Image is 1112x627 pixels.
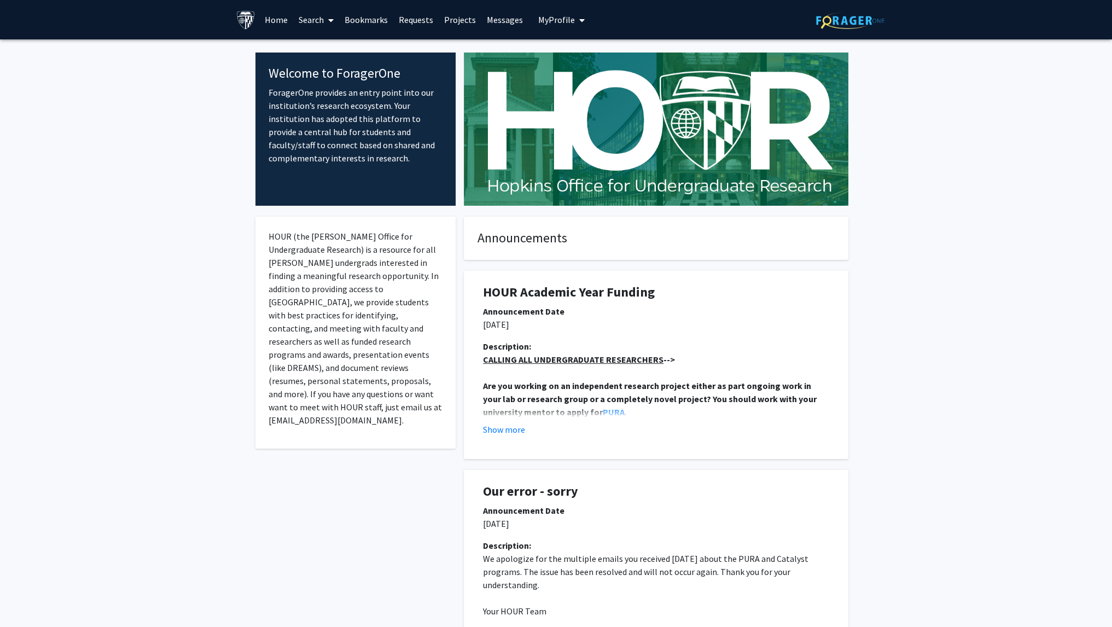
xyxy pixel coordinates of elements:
[483,285,829,300] h1: HOUR Academic Year Funding
[393,1,439,39] a: Requests
[478,230,835,246] h4: Announcements
[816,12,884,29] img: ForagerOne Logo
[483,605,829,618] p: Your HOUR Team
[269,86,443,165] p: ForagerOne provides an entry point into our institution’s research ecosystem. Your institution ha...
[439,1,481,39] a: Projects
[483,504,829,517] div: Announcement Date
[483,379,829,419] p: .
[464,53,848,206] img: Cover Image
[603,407,625,417] a: PURA
[483,354,675,365] strong: -->
[483,423,525,436] button: Show more
[483,380,818,417] strong: Are you working on an independent research project either as part ongoing work in your lab or res...
[483,484,829,500] h1: Our error - sorry
[269,66,443,82] h4: Welcome to ForagerOne
[538,14,575,25] span: My Profile
[483,354,663,365] u: CALLING ALL UNDERGRADUATE RESEARCHERS
[483,552,829,591] p: We apologize for the multiple emails you received [DATE] about the PURA and Catalyst programs. Th...
[236,10,255,30] img: Johns Hopkins University Logo
[339,1,393,39] a: Bookmarks
[269,230,443,427] p: HOUR (the [PERSON_NAME] Office for Undergraduate Research) is a resource for all [PERSON_NAME] un...
[483,305,829,318] div: Announcement Date
[483,539,829,552] div: Description:
[483,517,829,530] p: [DATE]
[8,578,46,619] iframe: Chat
[481,1,528,39] a: Messages
[483,318,829,331] p: [DATE]
[483,340,829,353] div: Description:
[293,1,339,39] a: Search
[259,1,293,39] a: Home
